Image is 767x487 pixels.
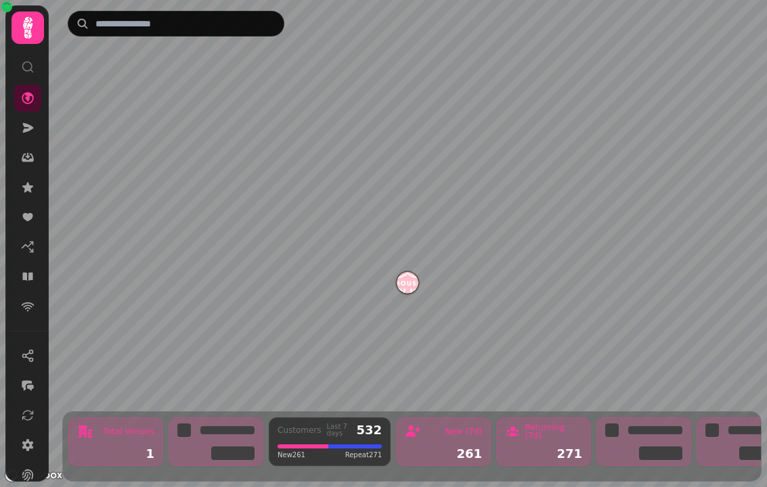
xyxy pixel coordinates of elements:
a: Mapbox logo [4,467,64,483]
div: 271 [505,448,582,460]
div: 261 [405,448,482,460]
div: Customers [278,426,322,434]
div: Returning (7d) [525,423,582,440]
span: New 261 [278,450,305,460]
div: 532 [356,424,382,436]
span: Repeat 271 [345,450,382,460]
div: Map marker [397,272,418,298]
div: Last 7 days [327,423,351,437]
div: Total Venues [104,427,154,436]
div: 1 [77,448,154,460]
button: House of Fu Manchester [397,272,418,294]
div: New (7d) [445,427,482,436]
